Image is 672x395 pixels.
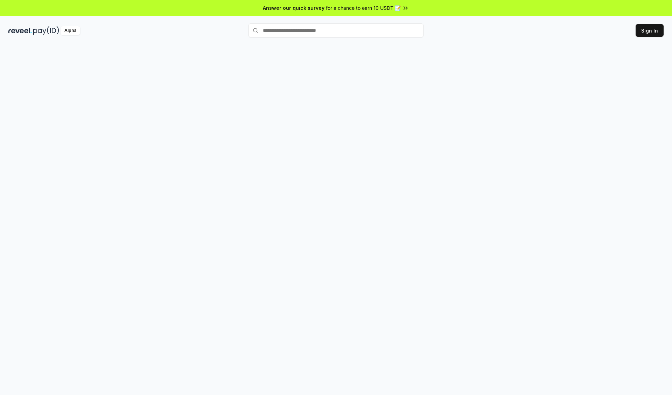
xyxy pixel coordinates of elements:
button: Sign In [636,24,664,37]
span: for a chance to earn 10 USDT 📝 [326,4,401,12]
div: Alpha [61,26,80,35]
span: Answer our quick survey [263,4,324,12]
img: pay_id [33,26,59,35]
img: reveel_dark [8,26,32,35]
